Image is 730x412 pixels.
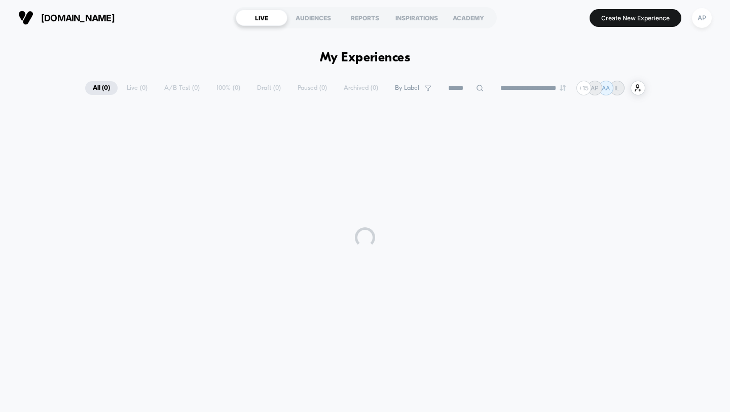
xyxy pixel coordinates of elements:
div: ACADEMY [443,10,494,26]
span: [DOMAIN_NAME] [41,13,115,23]
div: + 15 [576,81,591,95]
span: By Label [395,84,419,92]
button: [DOMAIN_NAME] [15,10,118,26]
img: Visually logo [18,10,33,25]
button: Create New Experience [590,9,681,27]
div: INSPIRATIONS [391,10,443,26]
p: IL [614,84,619,92]
button: AP [689,8,715,28]
div: AP [692,8,712,28]
div: LIVE [236,10,287,26]
span: All ( 0 ) [85,81,118,95]
div: REPORTS [339,10,391,26]
h1: My Experiences [320,51,411,65]
img: end [560,85,566,91]
p: AP [591,84,599,92]
div: AUDIENCES [287,10,339,26]
p: AA [602,84,610,92]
